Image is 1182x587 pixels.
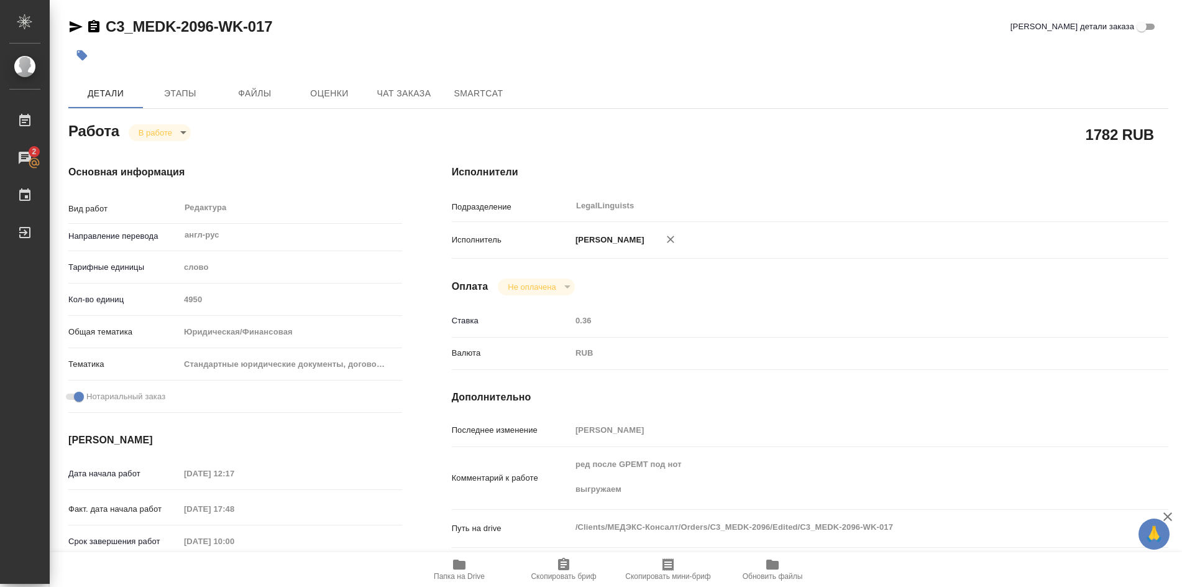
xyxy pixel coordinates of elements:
span: SmartCat [449,86,508,101]
p: Кол-во единиц [68,293,180,306]
p: Ставка [452,315,571,327]
h4: Оплата [452,279,488,294]
span: 2 [24,146,44,158]
h4: [PERSON_NAME] [68,433,402,448]
span: Чат заказа [374,86,434,101]
p: Дата начала работ [68,468,180,480]
p: Валюта [452,347,571,359]
div: Юридическая/Финансовая [180,321,402,343]
p: Направление перевода [68,230,180,243]
h2: Работа [68,119,119,141]
p: Подразделение [452,201,571,213]
p: Общая тематика [68,326,180,338]
button: Скопировать ссылку для ЯМессенджера [68,19,83,34]
p: Срок завершения работ [68,535,180,548]
button: Не оплачена [504,282,559,292]
textarea: ред после GPEMT под нот выгружаем [571,454,1109,500]
button: В работе [135,127,176,138]
a: 2 [3,142,47,173]
span: Файлы [225,86,285,101]
p: Исполнитель [452,234,571,246]
input: Пустое поле [180,532,288,550]
button: Добавить тэг [68,42,96,69]
button: Удалить исполнителя [657,226,684,253]
button: Обновить файлы [720,552,825,587]
textarea: /Clients/МЕДЭКС-Консалт/Orders/C3_MEDK-2096/Edited/C3_MEDK-2096-WK-017 [571,517,1109,538]
input: Пустое поле [180,465,288,483]
span: Скопировать бриф [531,572,596,581]
span: Папка на Drive [434,572,485,581]
div: RUB [571,343,1109,364]
p: Путь на drive [452,522,571,535]
h4: Исполнители [452,165,1168,180]
p: Последнее изменение [452,424,571,437]
span: 🙏 [1143,521,1165,547]
button: Скопировать бриф [511,552,616,587]
p: [PERSON_NAME] [571,234,644,246]
input: Пустое поле [571,312,1109,330]
span: Детали [76,86,135,101]
p: Тематика [68,358,180,371]
button: Скопировать ссылку [86,19,101,34]
h2: 1782 RUB [1086,124,1154,145]
button: Папка на Drive [407,552,511,587]
h4: Основная информация [68,165,402,180]
p: Вид работ [68,203,180,215]
p: Тарифные единицы [68,261,180,274]
span: Обновить файлы [743,572,803,581]
span: Скопировать мини-бриф [625,572,710,581]
input: Пустое поле [180,290,402,308]
div: Стандартные юридические документы, договоры, уставы [180,354,402,375]
p: Комментарий к работе [452,472,571,484]
p: Факт. дата начала работ [68,503,180,515]
button: 🙏 [1138,519,1170,550]
div: слово [180,257,402,278]
span: Нотариальный заказ [86,391,165,403]
div: В работе [129,124,191,141]
input: Пустое поле [571,421,1109,439]
span: [PERSON_NAME] детали заказа [1010,21,1134,33]
div: В работе [498,279,574,295]
span: Оценки [300,86,359,101]
a: C3_MEDK-2096-WK-017 [106,18,272,35]
h4: Дополнительно [452,390,1168,405]
span: Этапы [150,86,210,101]
input: Пустое поле [180,500,288,518]
button: Скопировать мини-бриф [616,552,720,587]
